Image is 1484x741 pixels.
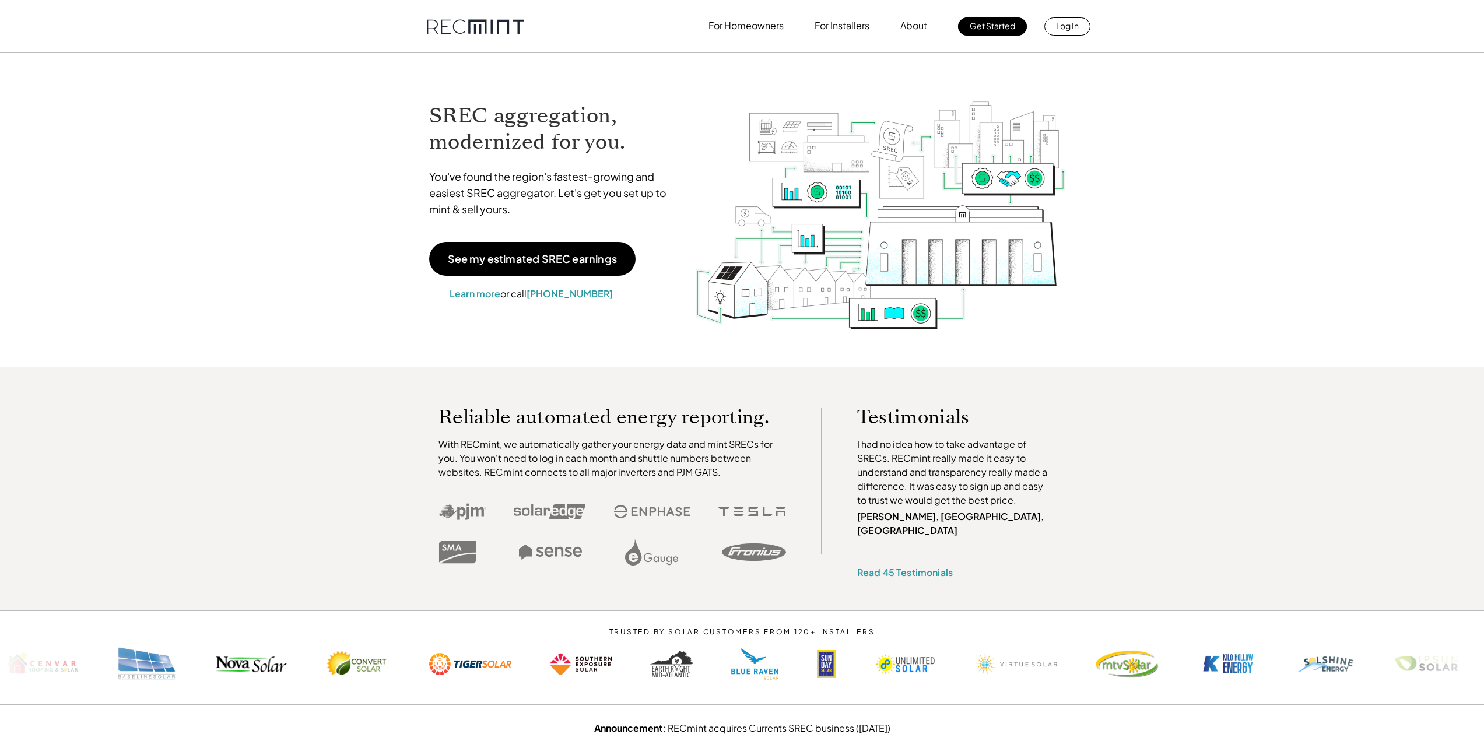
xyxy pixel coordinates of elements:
[500,287,527,300] span: or call
[970,17,1015,34] p: Get Started
[708,17,784,34] p: For Homeowners
[1056,17,1079,34] p: Log In
[429,103,678,155] h1: SREC aggregation, modernized for you.
[857,510,1053,538] p: [PERSON_NAME], [GEOGRAPHIC_DATA], [GEOGRAPHIC_DATA]
[448,254,617,264] p: See my estimated SREC earnings
[438,437,786,479] p: With RECmint, we automatically gather your energy data and mint SRECs for you. You won't need to ...
[900,17,927,34] p: About
[1044,17,1090,36] a: Log In
[815,17,869,34] p: For Installers
[857,437,1053,507] p: I had no idea how to take advantage of SRECs. RECmint really made it easy to understand and trans...
[527,287,613,300] a: [PHONE_NUMBER]
[594,722,890,734] a: Announcement: RECmint acquires Currents SREC business ([DATE])
[429,168,678,217] p: You've found the region's fastest-growing and easiest SREC aggregator. Let's get you set up to mi...
[429,242,636,276] a: See my estimated SREC earnings
[594,722,663,734] strong: Announcement
[450,287,500,300] a: Learn more
[857,566,953,578] a: Read 45 Testimonials
[574,628,910,636] p: TRUSTED BY SOLAR CUSTOMERS FROM 120+ INSTALLERS
[958,17,1027,36] a: Get Started
[694,71,1066,332] img: RECmint value cycle
[438,408,786,426] p: Reliable automated energy reporting.
[857,408,1031,426] p: Testimonials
